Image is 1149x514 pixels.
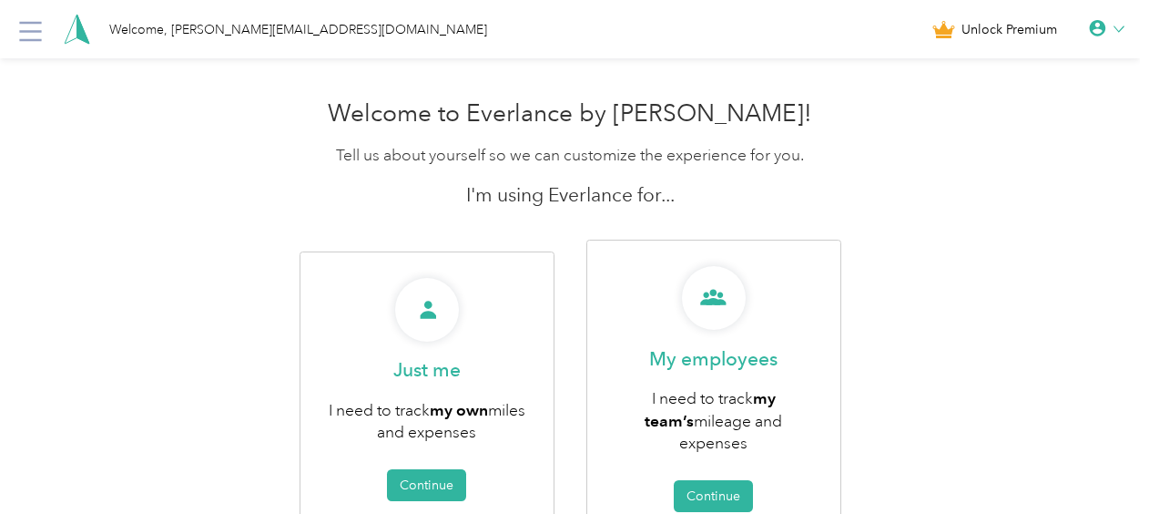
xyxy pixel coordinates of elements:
[645,388,782,453] span: I need to track mileage and expenses
[645,388,776,430] b: my team’s
[285,144,855,167] p: Tell us about yourself so we can customize the experience for you.
[387,469,466,501] button: Continue
[393,357,461,383] p: Just me
[329,400,525,443] span: I need to track miles and expenses
[430,400,488,419] b: my own
[961,20,1057,39] span: Unlock Premium
[674,480,753,512] button: Continue
[649,346,778,372] p: My employees
[285,182,855,208] p: I'm using Everlance for...
[109,20,487,39] div: Welcome, [PERSON_NAME][EMAIL_ADDRESS][DOMAIN_NAME]
[285,99,855,128] h1: Welcome to Everlance by [PERSON_NAME]!
[1047,412,1149,514] iframe: Everlance-gr Chat Button Frame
